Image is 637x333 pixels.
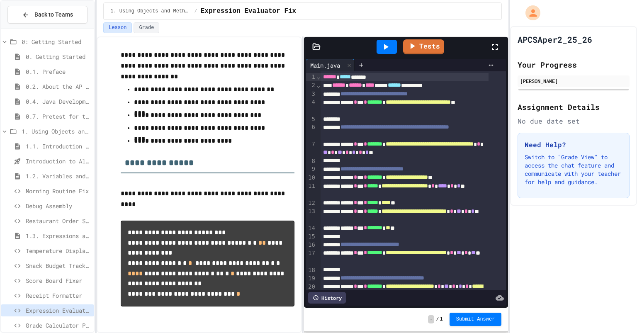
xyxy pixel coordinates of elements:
span: Score Board Fixer [26,276,91,285]
p: Switch to "Grade View" to access the chat feature and communicate with your teacher for help and ... [525,153,622,186]
a: Tests [403,39,444,54]
div: No due date set [518,116,630,126]
div: 10 [306,174,316,182]
div: 17 [306,249,316,266]
span: Submit Answer [456,316,495,323]
div: 7 [306,140,316,157]
div: 13 [306,207,316,224]
span: Restaurant Order System [26,216,91,225]
div: 18 [306,266,316,275]
span: / [436,316,439,323]
div: 3 [306,90,316,98]
span: 1.3. Expressions and Output [New] [26,231,91,240]
span: 0.2. About the AP CSA Exam [26,82,91,91]
span: 0: Getting Started [22,37,91,46]
div: 9 [306,165,316,173]
span: Morning Routine Fix [26,187,91,195]
span: 1. Using Objects and Methods [110,8,191,15]
h3: Need Help? [525,140,622,150]
span: 1.1. Introduction to Algorithms, Programming, and Compilers [26,142,91,151]
div: My Account [517,3,542,22]
button: Grade [134,22,159,33]
button: Lesson [103,22,132,33]
span: Back to Teams [34,10,73,19]
div: 5 [306,115,316,124]
span: Fold line [316,73,321,80]
span: Snack Budget Tracker [26,261,91,270]
div: 20 [306,283,316,300]
span: Expression Evaluator Fix [201,6,296,16]
h2: Your Progress [518,59,630,70]
span: 0.1. Preface [26,67,91,76]
div: 11 [306,182,316,199]
span: Introduction to Algorithms, Programming, and Compilers [26,157,91,165]
span: 0.7. Pretest for the AP CSA Exam [26,112,91,121]
div: 2 [306,81,316,90]
div: 4 [306,98,316,115]
h1: APCSAper2_25_26 [518,34,592,45]
div: 14 [306,224,316,233]
div: 12 [306,199,316,207]
span: Debug Assembly [26,202,91,210]
span: 1. Using Objects and Methods [22,127,91,136]
span: 1 [440,316,443,323]
div: 1 [306,73,316,81]
span: Receipt Formatter [26,291,91,300]
div: 16 [306,241,316,249]
div: 8 [306,157,316,165]
span: - [428,315,434,323]
div: Main.java [306,61,344,70]
span: Fold line [316,82,321,89]
span: 1.2. Variables and Data Types [26,172,91,180]
h2: Assignment Details [518,101,630,113]
button: Submit Answer [450,313,502,326]
div: 19 [306,275,316,283]
span: Grade Calculator Pro [26,321,91,330]
div: 15 [306,233,316,241]
div: Main.java [306,59,355,71]
div: 6 [306,123,316,140]
span: Temperature Display Fix [26,246,91,255]
div: [PERSON_NAME] [520,77,627,85]
span: Expression Evaluator Fix [26,306,91,315]
button: Back to Teams [7,6,88,24]
div: History [308,292,346,304]
span: / [195,8,197,15]
span: 0. Getting Started [26,52,91,61]
span: 0.4. Java Development Environments [26,97,91,106]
